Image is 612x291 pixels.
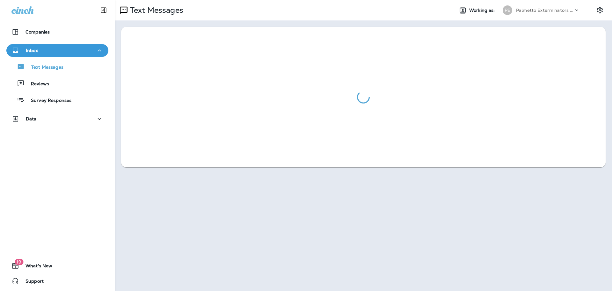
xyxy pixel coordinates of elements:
[6,275,108,287] button: Support
[469,8,496,13] span: Working as:
[594,4,606,16] button: Settings
[6,26,108,38] button: Companies
[95,4,113,17] button: Collapse Sidebar
[6,44,108,57] button: Inbox
[127,5,183,15] p: Text Messages
[19,279,44,286] span: Support
[503,5,512,15] div: PE
[6,112,108,125] button: Data
[25,65,63,71] p: Text Messages
[6,259,108,272] button: 19What's New
[19,263,52,271] span: What's New
[516,8,573,13] p: Palmetto Exterminators LLC
[25,98,71,104] p: Survey Responses
[6,77,108,90] button: Reviews
[25,29,50,34] p: Companies
[26,48,38,53] p: Inbox
[26,116,37,121] p: Data
[6,60,108,73] button: Text Messages
[25,81,49,87] p: Reviews
[6,93,108,107] button: Survey Responses
[15,259,23,265] span: 19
